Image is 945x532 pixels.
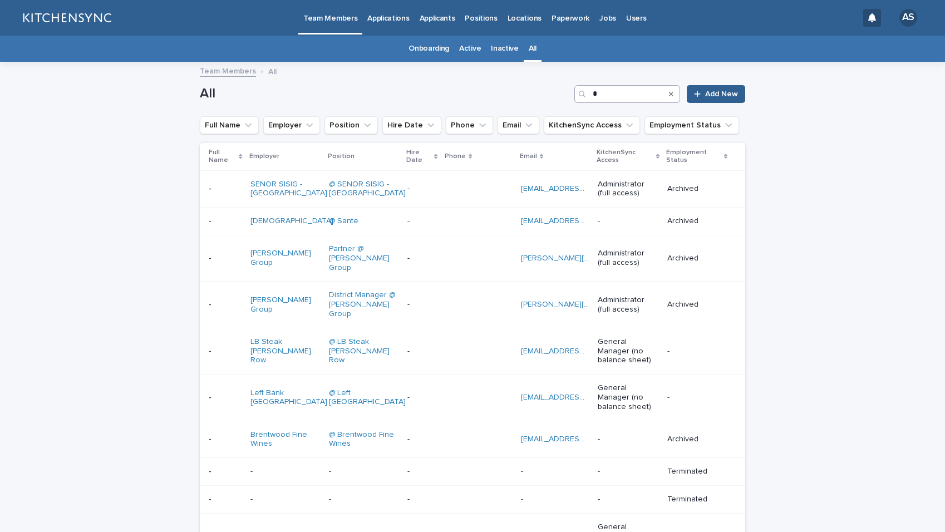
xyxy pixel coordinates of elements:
[250,388,327,407] a: Left Bank [GEOGRAPHIC_DATA]
[407,216,437,226] p: -
[209,492,214,504] p: -
[667,393,727,402] p: -
[200,328,745,374] tr: -- LB Steak [PERSON_NAME] Row @ LB Steak [PERSON_NAME] Row - [EMAIL_ADDRESS][DOMAIN_NAME] General...
[521,435,647,443] a: [EMAIL_ADDRESS][DOMAIN_NAME]
[324,116,378,134] button: Position
[597,146,653,167] p: KitchenSync Access
[200,282,745,328] tr: -- [PERSON_NAME] Group District Manager @ [PERSON_NAME] Group - [PERSON_NAME][EMAIL_ADDRESS][DOMA...
[667,495,727,504] p: Terminated
[329,467,398,476] p: -
[200,64,256,77] a: Team Members
[209,214,214,226] p: -
[250,180,327,199] a: SENOR SISIG - [GEOGRAPHIC_DATA]
[250,337,320,365] a: LB Steak [PERSON_NAME] Row
[407,393,437,402] p: -
[382,116,441,134] button: Hire Date
[250,430,320,449] a: Brentwood Fine Wines
[406,146,432,167] p: Hire Date
[667,254,727,263] p: Archived
[250,295,320,314] a: [PERSON_NAME] Group
[667,300,727,309] p: Archived
[329,290,398,318] a: District Manager @ [PERSON_NAME] Group
[521,393,647,401] a: [EMAIL_ADDRESS][DOMAIN_NAME]
[407,300,437,309] p: -
[329,430,398,449] a: @ Brentwood Fine Wines
[521,492,525,504] p: -
[209,182,214,194] p: -
[200,375,745,421] tr: -- Left Bank [GEOGRAPHIC_DATA] @ Left [GEOGRAPHIC_DATA] - [EMAIL_ADDRESS][DOMAIN_NAME] General Ma...
[329,216,358,226] a: @ Sante
[498,116,539,134] button: Email
[598,337,658,365] p: General Manager (no balance sheet)
[329,337,398,365] a: @ LB Steak [PERSON_NAME] Row
[491,36,519,62] a: Inactive
[250,216,333,226] a: [DEMOGRAPHIC_DATA]
[644,116,739,134] button: Employment Status
[209,432,214,444] p: -
[329,388,406,407] a: @ Left [GEOGRAPHIC_DATA]
[407,495,437,504] p: -
[899,9,917,27] div: AS
[200,170,745,208] tr: -- SENOR SISIG - [GEOGRAPHIC_DATA] @ SENOR SISIG - [GEOGRAPHIC_DATA] - [EMAIL_ADDRESS][DOMAIN_NAM...
[200,86,570,102] h1: All
[329,495,398,504] p: -
[250,495,320,504] p: -
[521,254,707,262] a: [PERSON_NAME][EMAIL_ADDRESS][DOMAIN_NAME]
[407,254,437,263] p: -
[598,383,658,411] p: General Manager (no balance sheet)
[209,465,214,476] p: -
[200,458,745,486] tr: -- --- -- -Terminated
[667,184,727,194] p: Archived
[598,495,658,504] p: -
[667,467,727,476] p: Terminated
[407,467,437,476] p: -
[520,150,537,162] p: Email
[250,467,320,476] p: -
[574,85,680,103] input: Search
[263,116,320,134] button: Employer
[209,344,214,356] p: -
[544,116,640,134] button: KitchenSync Access
[521,465,525,476] p: -
[200,208,745,235] tr: -- [DEMOGRAPHIC_DATA] @ Sante - [EMAIL_ADDRESS][DOMAIN_NAME] -Archived
[200,421,745,458] tr: -- Brentwood Fine Wines @ Brentwood Fine Wines - [EMAIL_ADDRESS][DOMAIN_NAME] -Archived
[268,65,277,77] p: All
[445,150,466,162] p: Phone
[329,180,406,199] a: @ SENOR SISIG - [GEOGRAPHIC_DATA]
[598,435,658,444] p: -
[521,347,647,355] a: [EMAIL_ADDRESS][DOMAIN_NAME]
[200,235,745,281] tr: -- [PERSON_NAME] Group Partner @ [PERSON_NAME] Group - [PERSON_NAME][EMAIL_ADDRESS][DOMAIN_NAME] ...
[328,150,355,162] p: Position
[209,252,214,263] p: -
[667,435,727,444] p: Archived
[200,116,259,134] button: Full Name
[598,295,658,314] p: Administrator (full access)
[598,467,658,476] p: -
[209,146,236,167] p: Full Name
[407,347,437,356] p: -
[666,146,721,167] p: Employment Status
[521,217,647,225] a: [EMAIL_ADDRESS][DOMAIN_NAME]
[598,180,658,199] p: Administrator (full access)
[407,184,437,194] p: -
[598,249,658,268] p: Administrator (full access)
[200,485,745,513] tr: -- --- -- -Terminated
[687,85,745,103] a: Add New
[209,391,214,402] p: -
[408,36,449,62] a: Onboarding
[529,36,537,62] a: All
[249,150,279,162] p: Employer
[250,249,320,268] a: [PERSON_NAME] Group
[22,7,111,29] img: lGNCzQTxQVKGkIr0XjOy
[446,116,493,134] button: Phone
[407,435,437,444] p: -
[459,36,481,62] a: Active
[705,90,738,98] span: Add New
[209,298,214,309] p: -
[598,216,658,226] p: -
[521,185,647,193] a: [EMAIL_ADDRESS][DOMAIN_NAME]
[521,301,707,308] a: [PERSON_NAME][EMAIL_ADDRESS][DOMAIN_NAME]
[329,244,398,272] a: Partner @ [PERSON_NAME] Group
[667,347,727,356] p: -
